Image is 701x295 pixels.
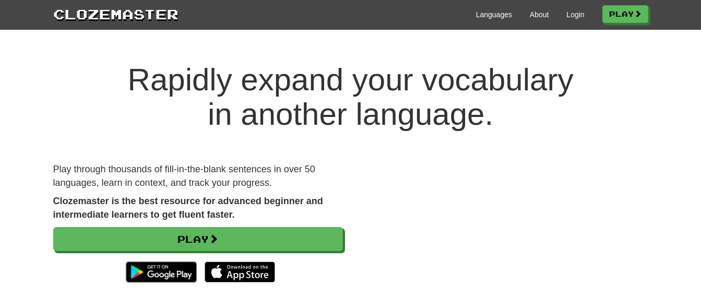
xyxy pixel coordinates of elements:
strong: Clozemaster is the best resource for advanced beginner and intermediate learners to get fluent fa... [53,196,323,220]
img: Download_on_the_App_Store_Badge_US-UK_135x40-25178aeef6eb6b83b96f5f2d004eda3bffbb37122de64afbaef7... [205,262,275,282]
a: Languages [476,9,512,20]
a: Play [53,227,343,251]
p: Play through thousands of fill-in-the-blank sentences in over 50 languages, learn in context, and... [53,163,343,190]
a: Play [602,5,648,23]
a: About [530,9,549,20]
a: Login [566,9,584,20]
img: Get it on Google Play [121,256,201,288]
a: Clozemaster [53,4,179,23]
